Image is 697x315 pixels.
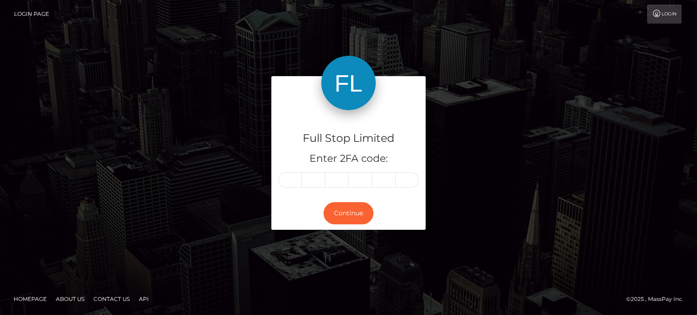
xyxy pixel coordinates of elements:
[52,292,88,306] a: About Us
[278,131,419,146] h4: Full Stop Limited
[626,294,690,304] div: © 2025 , MassPay Inc.
[135,292,152,306] a: API
[14,5,49,24] a: Login Page
[278,152,419,166] h5: Enter 2FA code:
[321,56,376,110] img: Full Stop Limited
[647,5,682,24] a: Login
[10,292,50,306] a: Homepage
[324,202,373,224] button: Continue
[90,292,133,306] a: Contact Us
